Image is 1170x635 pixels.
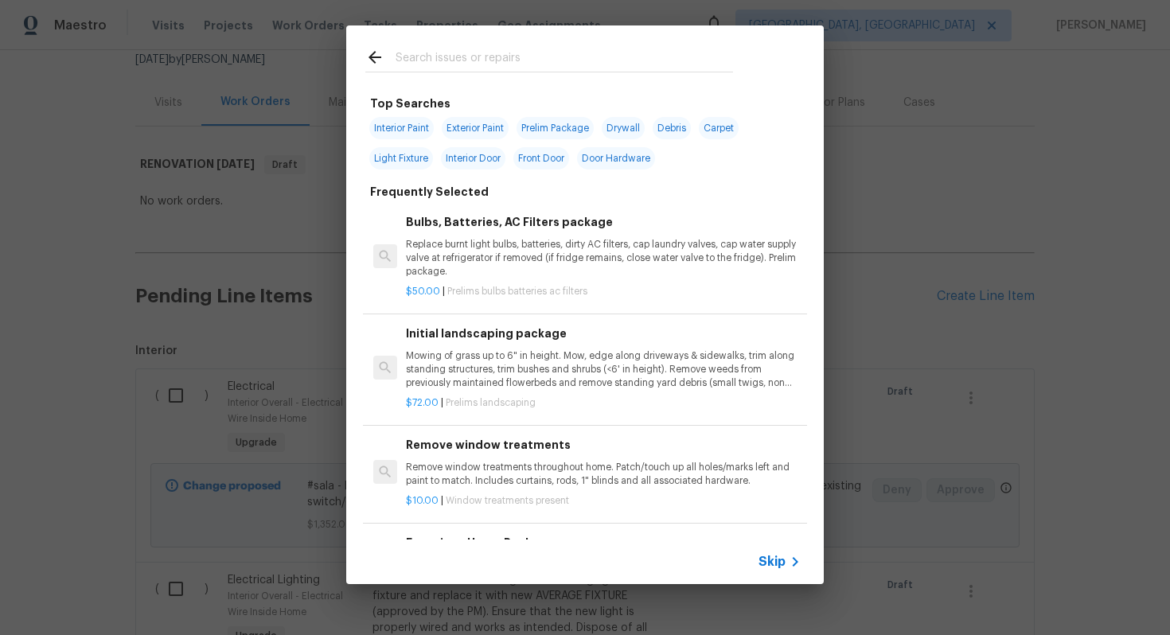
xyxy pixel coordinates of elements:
span: Exterior Paint [442,117,509,139]
span: Door Hardware [577,147,655,169]
h6: Frequently Selected [370,183,489,201]
span: Front Door [513,147,569,169]
span: $72.00 [406,398,439,407]
h6: Bulbs, Batteries, AC Filters package [406,213,801,231]
span: Interior Door [441,147,505,169]
span: $50.00 [406,286,440,296]
span: Window treatments present [446,496,569,505]
h6: Remove window treatments [406,436,801,454]
span: Prelims bulbs batteries ac filters [447,286,587,296]
h6: Initial landscaping package [406,325,801,342]
span: Drywall [602,117,645,139]
span: Skip [759,554,786,570]
p: | [406,494,801,508]
input: Search issues or repairs [396,48,733,72]
p: | [406,285,801,298]
p: | [406,396,801,410]
span: Debris [653,117,691,139]
span: Carpet [699,117,739,139]
h6: Top Searches [370,95,450,112]
p: Replace burnt light bulbs, batteries, dirty AC filters, cap laundry valves, cap water supply valv... [406,238,801,279]
p: Mowing of grass up to 6" in height. Mow, edge along driveways & sidewalks, trim along standing st... [406,349,801,390]
span: $10.00 [406,496,439,505]
span: Light Fixture [369,147,433,169]
p: Remove window treatments throughout home. Patch/touch up all holes/marks left and paint to match.... [406,461,801,488]
span: Prelims landscaping [446,398,536,407]
span: Interior Paint [369,117,434,139]
h6: Egregious Home Package [406,534,801,551]
span: Prelim Package [517,117,594,139]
